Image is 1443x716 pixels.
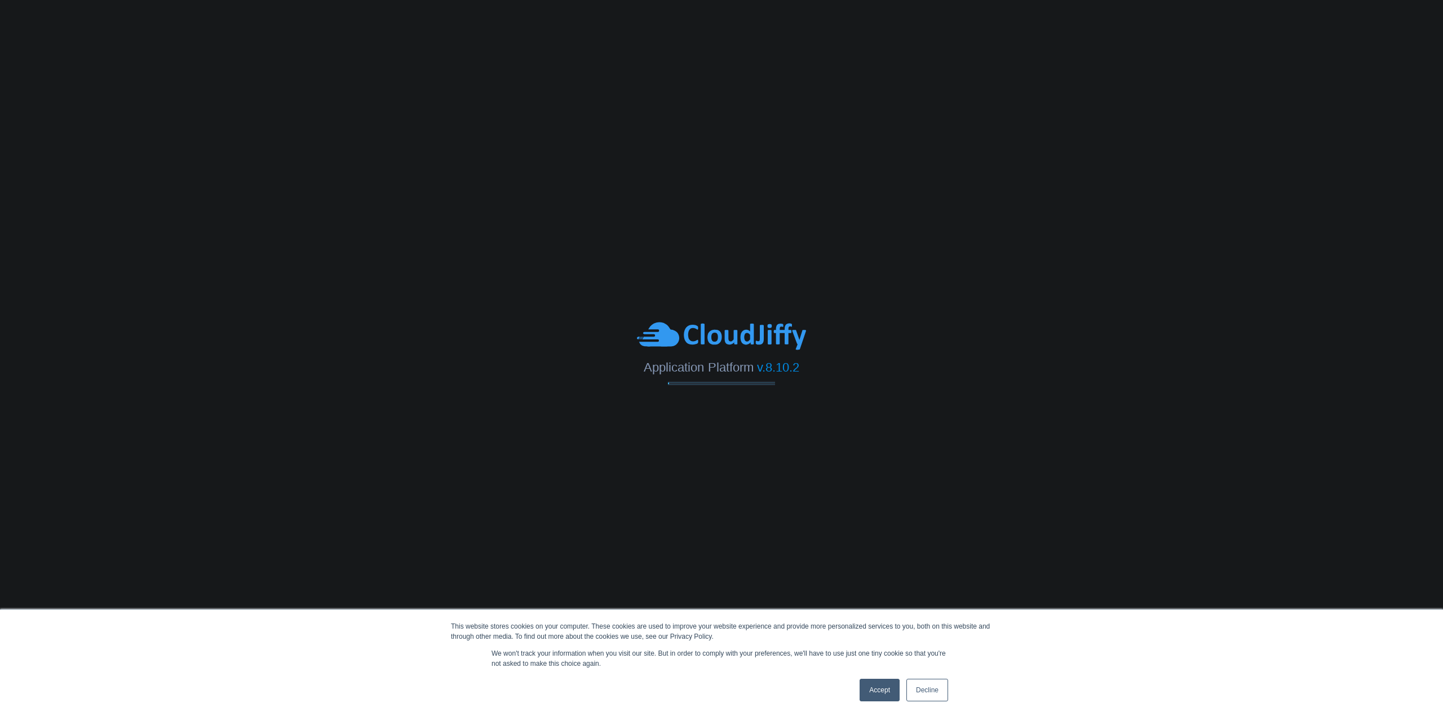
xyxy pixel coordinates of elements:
[860,679,900,701] a: Accept
[451,621,992,642] div: This website stores cookies on your computer. These cookies are used to improve your website expe...
[906,679,948,701] a: Decline
[644,360,753,374] span: Application Platform
[492,648,951,669] p: We won't track your information when you visit our site. But in order to comply with your prefere...
[757,360,799,374] span: v.8.10.2
[637,321,806,352] img: CloudJiffy-Blue.svg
